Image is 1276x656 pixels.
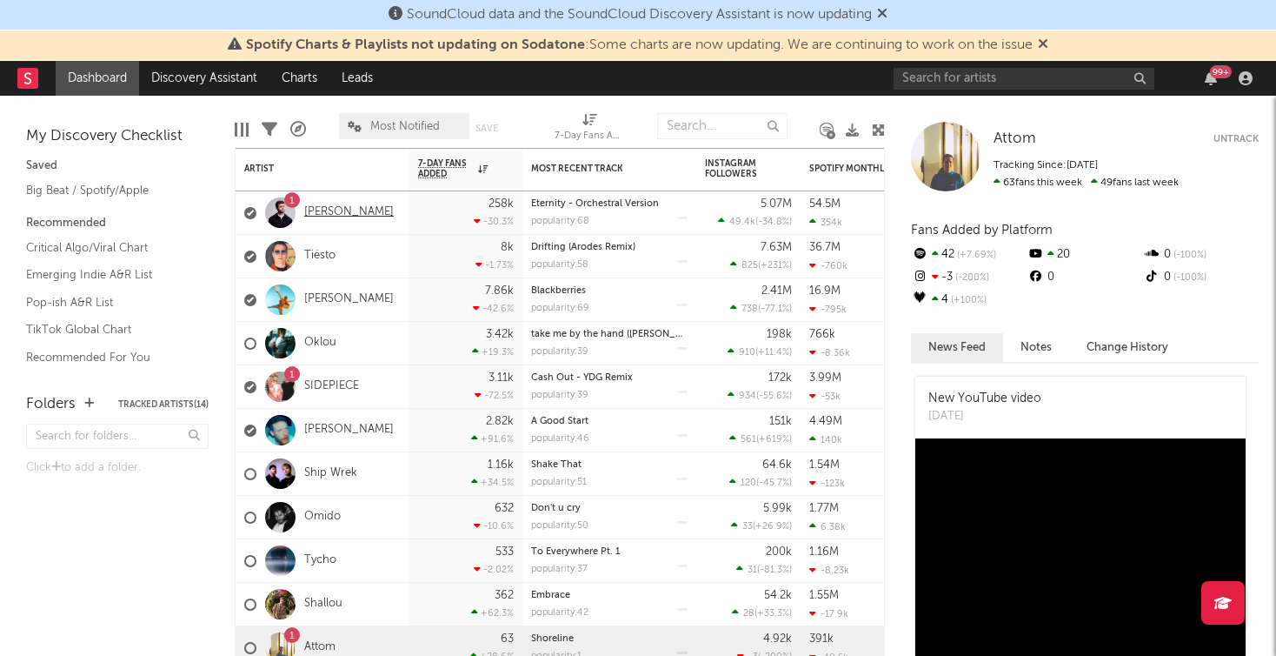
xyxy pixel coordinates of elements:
a: take me by the hand ([PERSON_NAME] remix) [531,330,735,339]
span: Attom [994,131,1036,146]
span: 910 [739,348,755,358]
div: Don't u cry [531,504,688,513]
div: Saved [26,156,209,177]
span: +619 % [759,435,789,445]
a: Emerging Indie A&R List [26,265,191,284]
a: Big Beat / Spotify/Apple [26,181,191,200]
span: 49.4k [729,218,755,227]
span: -55.6 % [759,392,789,401]
div: New YouTube video [928,390,1041,408]
a: Tiësto [304,249,336,264]
span: -34.8 % [758,218,789,227]
div: Artist [244,164,375,174]
span: 63 fans this week [994,177,1082,188]
div: -53k [809,391,841,402]
span: 561 [741,435,756,445]
div: 8k [501,242,514,253]
div: 4 [911,289,1027,311]
a: [PERSON_NAME] [304,205,394,220]
div: -123k [809,478,845,489]
div: 42 [911,244,1027,266]
div: [DATE] [928,408,1041,425]
span: 120 [741,479,756,488]
div: 0 [1027,266,1142,289]
span: -45.7 % [759,479,789,488]
input: Search for folders... [26,424,209,449]
div: A&R Pipeline [290,104,306,155]
input: Search... [657,113,788,139]
a: Pop-ish A&R List [26,293,191,312]
div: 4.49M [809,416,842,427]
a: Embrace [531,591,570,600]
span: 33 [742,522,753,532]
div: -2.02 % [474,564,514,575]
span: -100 % [1171,273,1206,283]
div: Filters [262,104,277,155]
div: -72.5 % [475,390,514,401]
div: To Everywhere Pt. 1 [531,547,688,557]
div: Cash Out - YDG Remix [531,373,688,383]
div: popularity: 51 [531,478,587,487]
div: 258k [488,198,514,210]
div: 16.9M [809,285,841,297]
a: Attom [994,131,1036,148]
div: 354k [809,217,842,228]
div: popularity: 37 [531,565,588,574]
div: 172k [768,372,792,384]
span: 934 [739,392,756,401]
div: -8.23k [809,565,849,576]
div: popularity: 42 [531,608,588,618]
div: popularity: 58 [531,260,588,270]
span: 31 [748,566,757,575]
span: 49 fans last week [994,177,1179,188]
div: take me by the hand (Aaron Hibell remix) [531,330,688,339]
span: -100 % [1171,251,1206,260]
span: : Some charts are now updating. We are continuing to work on the issue [246,38,1033,52]
span: 738 [741,305,758,314]
a: Drifting (Arodes Remix) [531,243,635,252]
button: Tracked Artists(14) [118,400,209,409]
span: +7.69 % [954,251,996,260]
div: Blackberries [531,286,688,296]
div: Click to add a folder. [26,458,209,479]
div: ( ) [718,216,792,227]
div: ( ) [736,564,792,575]
div: popularity: 39 [531,347,588,357]
div: 36.7M [809,242,841,253]
span: 825 [741,261,758,271]
a: Tycho [304,553,336,568]
span: Most Notified [370,121,440,132]
span: -81.3 % [760,566,789,575]
button: Notes [1003,333,1069,362]
div: -8.36k [809,347,850,358]
div: -3 [911,266,1027,289]
div: 200k [766,546,792,558]
div: Recommended [26,213,209,234]
span: Dismiss [877,8,887,22]
span: +100 % [948,296,987,305]
div: Shoreline [531,634,688,644]
div: popularity: 50 [531,521,588,531]
div: 766k [809,329,835,340]
div: 7.63M [761,242,792,253]
div: 3.99M [809,372,841,384]
a: Eternity - Orchestral Version [531,199,659,209]
div: 99 + [1210,65,1232,78]
div: ( ) [731,520,792,532]
div: +34.5 % [471,477,514,488]
div: 7.86k [485,285,514,297]
span: +26.9 % [755,522,789,532]
span: 28 [743,609,754,619]
span: +33.3 % [757,609,789,619]
div: 54.2k [764,590,792,601]
div: -10.6 % [474,520,514,532]
span: 7-Day Fans Added [418,158,474,179]
div: 3.42k [486,329,514,340]
a: Leads [329,61,385,96]
a: Attom [304,640,336,655]
div: 533 [495,546,514,558]
div: Instagram Followers [705,158,766,179]
div: Shake That [531,460,688,470]
div: Folders [26,394,76,415]
div: popularity: 69 [531,304,589,313]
